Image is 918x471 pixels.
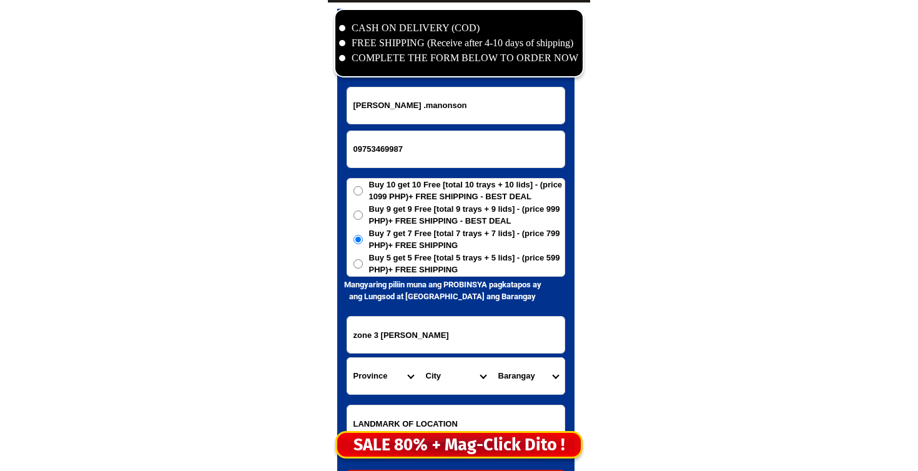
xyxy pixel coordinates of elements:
[337,279,548,303] h6: Mangyaring piliin muna ang PROBINSYA pagkatapos ay ang Lungsod at [GEOGRAPHIC_DATA] ang Barangay
[337,432,581,458] div: SALE 80% + Mag-Click Dito !
[339,21,579,36] li: CASH ON DELIVERY (COD)
[347,87,565,124] input: Input full_name
[353,186,363,196] input: Buy 10 get 10 Free [total 10 trays + 10 lids] - (price 1099 PHP)+ FREE SHIPPING - BEST DEAL
[369,203,565,227] span: Buy 9 get 9 Free [total 9 trays + 9 lids] - (price 999 PHP)+ FREE SHIPPING - BEST DEAL
[420,358,492,394] select: Select district
[369,252,565,276] span: Buy 5 get 5 Free [total 5 trays + 5 lids] - (price 599 PHP)+ FREE SHIPPING
[339,51,579,66] li: COMPLETE THE FORM BELOW TO ORDER NOW
[347,358,420,394] select: Select province
[347,131,565,167] input: Input phone_number
[339,36,579,51] li: FREE SHIPPING (Receive after 4-10 days of shipping)
[353,211,363,220] input: Buy 9 get 9 Free [total 9 trays + 9 lids] - (price 999 PHP)+ FREE SHIPPING - BEST DEAL
[369,179,565,203] span: Buy 10 get 10 Free [total 10 trays + 10 lids] - (price 1099 PHP)+ FREE SHIPPING - BEST DEAL
[353,259,363,269] input: Buy 5 get 5 Free [total 5 trays + 5 lids] - (price 599 PHP)+ FREE SHIPPING
[347,405,565,442] input: Input LANDMARKOFLOCATION
[369,227,565,252] span: Buy 7 get 7 Free [total 7 trays + 7 lids] - (price 799 PHP)+ FREE SHIPPING
[492,358,565,394] select: Select commune
[353,235,363,244] input: Buy 7 get 7 Free [total 7 trays + 7 lids] - (price 799 PHP)+ FREE SHIPPING
[347,317,565,353] input: Input address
